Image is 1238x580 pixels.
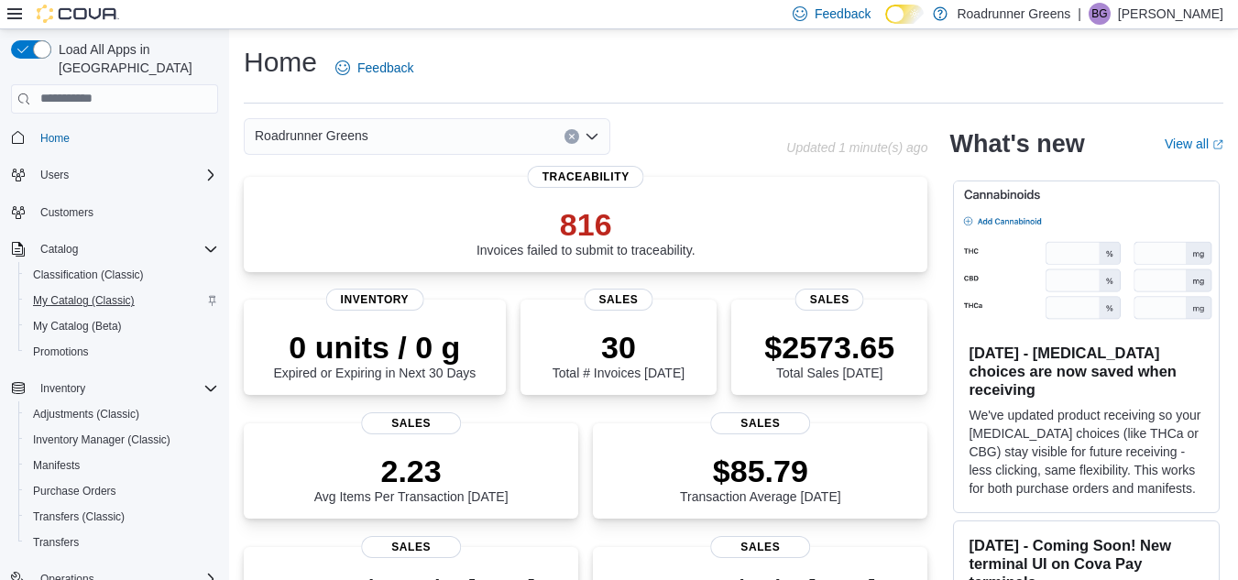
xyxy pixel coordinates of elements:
div: Brisa Garcia [1089,3,1111,25]
button: Promotions [18,339,225,365]
span: Feedback [815,5,871,23]
span: Classification (Classic) [33,268,144,282]
span: Roadrunner Greens [255,125,368,147]
button: Transfers (Classic) [18,504,225,530]
span: Purchase Orders [26,480,218,502]
p: $2573.65 [764,329,894,366]
button: Catalog [33,238,85,260]
a: My Catalog (Classic) [26,290,142,312]
button: My Catalog (Beta) [18,313,225,339]
h1: Home [244,44,317,81]
p: [PERSON_NAME] [1118,3,1223,25]
button: Catalog [4,236,225,262]
span: Home [40,131,70,146]
span: Promotions [26,341,218,363]
p: $85.79 [680,453,841,489]
span: Sales [584,289,652,311]
button: Users [4,162,225,188]
span: Inventory Manager (Classic) [33,432,170,447]
p: | [1078,3,1081,25]
span: Catalog [33,238,218,260]
a: Adjustments (Classic) [26,403,147,425]
span: Transfers [33,535,79,550]
p: 816 [477,206,696,243]
span: Manifests [26,454,218,476]
a: Feedback [328,49,421,86]
p: 0 units / 0 g [273,329,476,366]
div: Total # Invoices [DATE] [553,329,685,380]
span: Inventory [326,289,424,311]
button: Clear input [564,129,579,144]
div: Avg Items Per Transaction [DATE] [314,453,509,504]
span: Inventory [40,381,85,396]
div: Expired or Expiring in Next 30 Days [273,329,476,380]
button: Purchase Orders [18,478,225,504]
button: Inventory [33,378,93,399]
button: Home [4,125,225,151]
a: Transfers [26,531,86,553]
span: Transfers (Classic) [33,509,125,524]
span: Inventory [33,378,218,399]
button: Manifests [18,453,225,478]
a: Customers [33,202,101,224]
span: Promotions [33,345,89,359]
span: Transfers (Classic) [26,506,218,528]
span: Users [33,164,218,186]
a: Classification (Classic) [26,264,151,286]
button: Customers [4,199,225,225]
a: Transfers (Classic) [26,506,132,528]
a: Promotions [26,341,96,363]
input: Dark Mode [885,5,924,24]
span: Adjustments (Classic) [26,403,218,425]
a: My Catalog (Beta) [26,315,129,337]
span: Sales [361,412,462,434]
p: 2.23 [314,453,509,489]
button: My Catalog (Classic) [18,288,225,313]
span: Sales [795,289,864,311]
button: Users [33,164,76,186]
span: Purchase Orders [33,484,116,498]
span: Customers [33,201,218,224]
span: My Catalog (Classic) [33,293,135,308]
span: Users [40,168,69,182]
a: Home [33,127,77,149]
svg: External link [1212,139,1223,150]
span: Traceability [528,166,644,188]
h3: [DATE] - [MEDICAL_DATA] choices are now saved when receiving [969,344,1204,399]
button: Open list of options [585,129,599,144]
span: Catalog [40,242,78,257]
span: My Catalog (Classic) [26,290,218,312]
button: Adjustments (Classic) [18,401,225,427]
p: Updated 1 minute(s) ago [786,140,927,155]
button: Transfers [18,530,225,555]
span: Sales [710,536,811,558]
span: Home [33,126,218,149]
p: 30 [553,329,685,366]
h2: What's new [949,129,1084,159]
span: Load All Apps in [GEOGRAPHIC_DATA] [51,40,218,77]
span: Transfers [26,531,218,553]
p: We've updated product receiving so your [MEDICAL_DATA] choices (like THCa or CBG) stay visible fo... [969,406,1204,498]
a: Manifests [26,454,87,476]
span: BG [1091,3,1107,25]
a: View allExternal link [1165,137,1223,151]
span: Adjustments (Classic) [33,407,139,421]
span: My Catalog (Beta) [33,319,122,334]
span: Feedback [357,59,413,77]
span: Sales [361,536,462,558]
a: Inventory Manager (Classic) [26,429,178,451]
span: Sales [710,412,811,434]
div: Invoices failed to submit to traceability. [477,206,696,257]
div: Transaction Average [DATE] [680,453,841,504]
button: Classification (Classic) [18,262,225,288]
span: Manifests [33,458,80,473]
button: Inventory [4,376,225,401]
span: Inventory Manager (Classic) [26,429,218,451]
span: Classification (Classic) [26,264,218,286]
a: Purchase Orders [26,480,124,502]
button: Inventory Manager (Classic) [18,427,225,453]
span: Customers [40,205,93,220]
span: My Catalog (Beta) [26,315,218,337]
div: Total Sales [DATE] [764,329,894,380]
img: Cova [37,5,119,23]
